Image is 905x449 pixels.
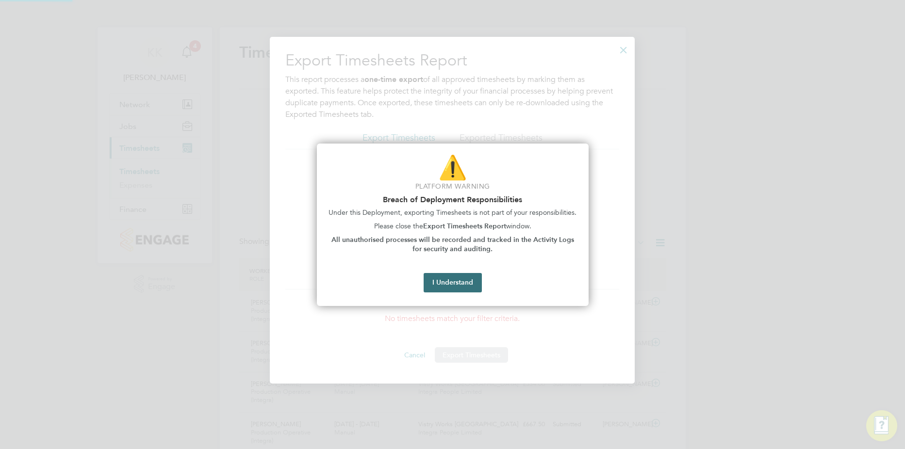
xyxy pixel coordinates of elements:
p: Under this Deployment, exporting Timesheets is not part of your responsibilities. [329,208,577,218]
p: ⚠️ [329,151,577,184]
strong: All unauthorised processes will be recorded and tracked in the Activity Logs for security and aud... [331,236,576,254]
strong: Export Timesheets Report [423,222,506,230]
div: Breach of Deployment Warning [317,144,589,306]
p: Platform Warning [329,182,577,192]
h2: Breach of Deployment Responsibilities [329,195,577,204]
button: I Understand [424,273,482,292]
span: window. [506,222,531,230]
span: Please close the [374,222,423,230]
